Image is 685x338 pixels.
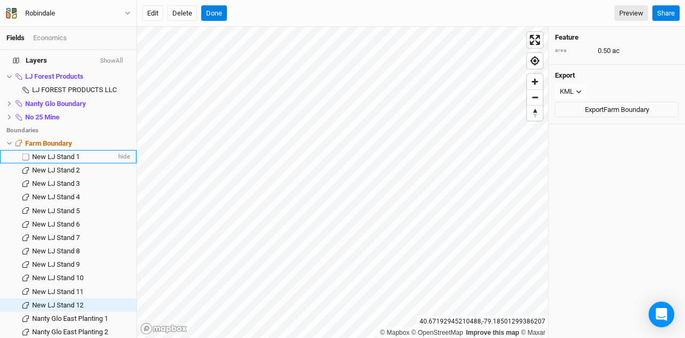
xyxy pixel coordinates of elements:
[137,27,548,338] canvas: Map
[612,46,620,56] span: ac
[32,288,130,296] div: New LJ Stand 11
[100,57,124,65] button: ShowAll
[25,72,130,81] div: LJ Forest Products
[527,74,543,89] button: Zoom in
[32,301,130,310] div: New LJ Stand 12
[527,89,543,105] button: Zoom out
[25,8,55,19] div: Robindale
[32,153,116,161] div: New LJ Stand 1
[32,166,130,175] div: New LJ Stand 2
[33,33,67,43] div: Economics
[13,56,47,65] span: Layers
[32,274,83,282] span: New LJ Stand 10
[555,71,679,80] h4: Export
[32,260,130,269] div: New LJ Stand 9
[25,100,130,108] div: Nanty Glo Boundary
[32,220,130,229] div: New LJ Stand 6
[555,33,679,42] h4: Feature
[32,153,80,161] span: New LJ Stand 1
[25,113,130,122] div: No 25 Mine
[32,193,80,201] span: New LJ Stand 4
[32,288,83,296] span: New LJ Stand 11
[32,260,80,268] span: New LJ Stand 9
[32,314,108,322] span: Nanty Glo East Planting 1
[521,329,545,336] a: Maxar
[32,86,130,94] div: LJ FOREST PRODUCTS LLC
[32,328,130,336] div: Nanty Glo East Planting 2
[25,139,72,147] span: Farm Boundary
[32,193,130,201] div: New LJ Stand 4
[614,5,648,21] a: Preview
[32,314,130,323] div: Nanty Glo East Planting 1
[466,329,519,336] a: Improve this map
[6,34,25,42] a: Fields
[527,53,543,69] button: Find my location
[32,234,130,242] div: New LJ Stand 7
[140,322,187,335] a: Mapbox logo
[527,105,543,121] button: Reset bearing to north
[555,84,587,100] button: KML
[417,316,548,327] div: 40.67192945210488 , -79.18501299386207
[32,274,130,282] div: New LJ Stand 10
[32,220,80,228] span: New LJ Stand 6
[32,247,130,256] div: New LJ Stand 8
[25,100,86,108] span: Nanty Glo Boundary
[652,5,680,21] button: Share
[25,72,83,80] span: LJ Forest Products
[32,207,130,215] div: New LJ Stand 5
[201,5,227,21] button: Done
[412,329,463,336] a: OpenStreetMap
[25,113,59,121] span: No 25 Mine
[380,329,409,336] a: Mapbox
[527,90,543,105] span: Zoom out
[555,102,679,118] button: ExportFarm Boundary
[649,302,674,327] div: Open Intercom Messenger
[25,139,130,148] div: Farm Boundary
[32,234,80,242] span: New LJ Stand 7
[527,32,543,48] button: Enter fullscreen
[5,7,131,19] button: Robindale
[560,86,574,97] div: KML
[32,207,80,215] span: New LJ Stand 5
[555,47,592,55] div: area
[142,5,163,21] button: Edit
[32,179,80,187] span: New LJ Stand 3
[32,328,108,336] span: Nanty Glo East Planting 2
[555,46,679,56] div: 0.50
[32,166,80,174] span: New LJ Stand 2
[32,86,117,94] span: LJ FOREST PRODUCTS LLC
[168,5,197,21] button: Delete
[32,179,130,188] div: New LJ Stand 3
[32,247,80,255] span: New LJ Stand 8
[32,301,83,309] span: New LJ Stand 12
[116,150,130,163] span: hide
